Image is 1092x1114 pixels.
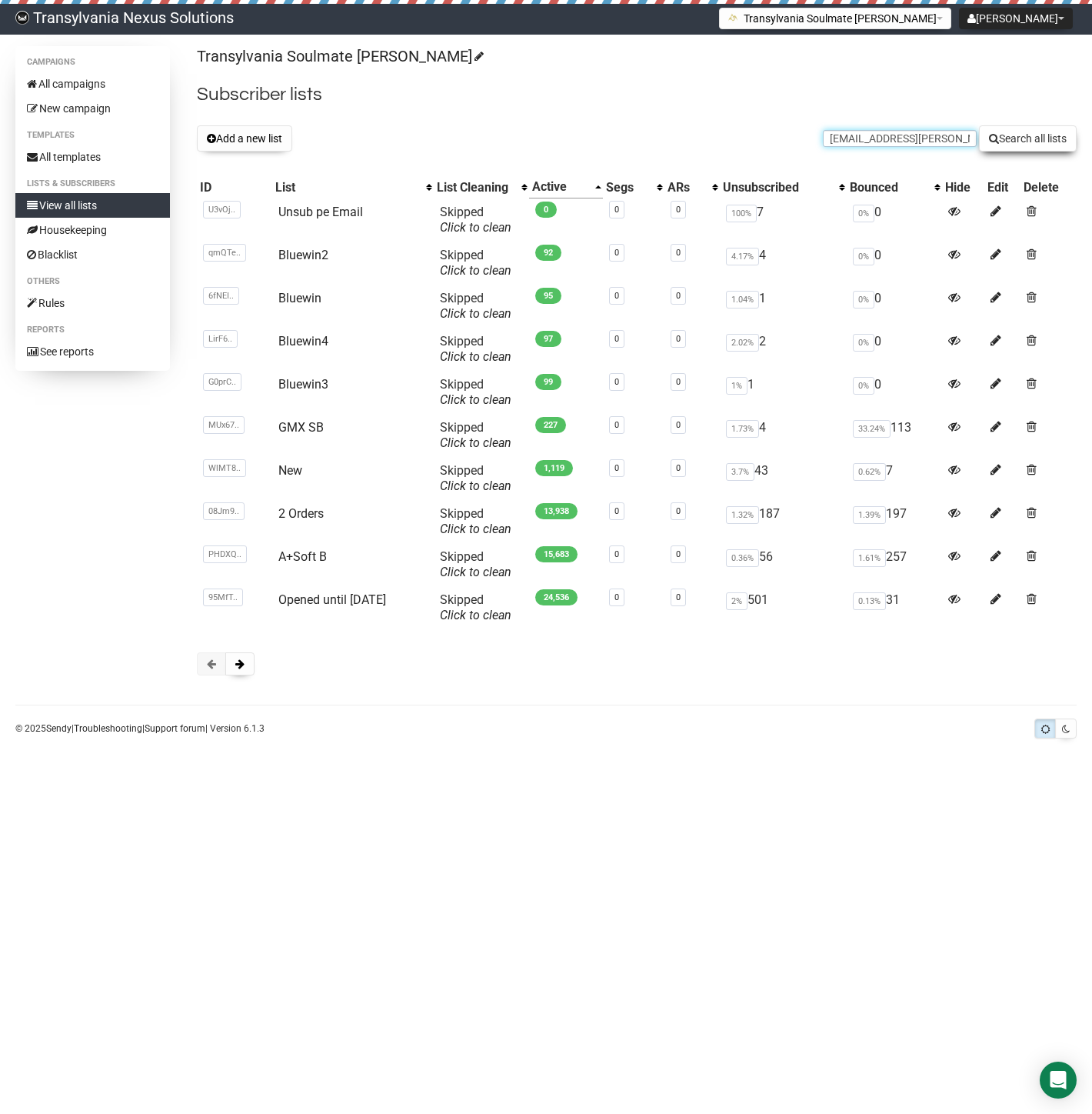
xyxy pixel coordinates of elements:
td: 1 [720,371,847,414]
span: 1.73% [726,420,759,438]
span: 92 [535,245,561,261]
li: Campaigns [15,53,170,72]
span: Skipped [440,205,511,235]
th: Unsubscribed: No sort applied, activate to apply an ascending sort [720,176,847,198]
a: 0 [614,463,619,473]
span: 3.7% [726,463,754,481]
span: 1.61% [853,549,886,567]
td: 113 [847,414,942,457]
a: 0 [676,592,681,602]
td: 31 [847,586,942,629]
td: 7 [847,457,942,500]
span: Skipped [440,549,511,579]
span: 1% [726,377,747,395]
div: ID [200,180,269,195]
div: ARs [668,180,704,195]
td: 257 [847,543,942,586]
div: Edit [987,180,1017,195]
span: 1,119 [535,460,573,476]
a: Click to clean [440,522,511,536]
td: 56 [720,543,847,586]
div: Unsubscribed [723,180,832,195]
span: 0.36% [726,549,759,567]
td: 0 [847,371,942,414]
img: 586cc6b7d8bc403f0c61b981d947c989 [15,11,29,25]
li: Others [15,272,170,291]
td: 0 [847,328,942,371]
button: Search all lists [979,125,1077,152]
td: 0 [847,242,942,285]
th: List: No sort applied, activate to apply an ascending sort [272,176,434,198]
a: Bluewin [278,291,321,305]
a: Housekeeping [15,218,170,242]
span: 6fNEI.. [203,287,239,305]
th: List Cleaning: No sort applied, activate to apply an ascending sort [434,176,529,198]
span: 4.17% [726,248,759,265]
a: Click to clean [440,608,511,622]
td: 1 [720,285,847,328]
span: 2% [726,592,747,610]
td: 7 [720,198,847,242]
a: Click to clean [440,435,511,450]
img: 1.png [727,12,740,24]
a: 0 [614,248,619,258]
a: 0 [676,248,681,258]
a: Click to clean [440,263,511,278]
th: Hide: No sort applied, sorting is disabled [942,176,984,198]
td: 187 [720,500,847,543]
td: 2 [720,328,847,371]
th: ID: No sort applied, sorting is disabled [197,176,272,198]
a: A+Soft B [278,549,327,564]
li: Templates [15,126,170,145]
td: 0 [847,285,942,328]
span: 95MfT.. [203,589,243,606]
a: Transylvania Soulmate [PERSON_NAME] [197,47,481,65]
div: Active [532,179,588,195]
a: New campaign [15,96,170,121]
td: 4 [720,414,847,457]
a: 0 [614,291,619,301]
a: 0 [614,506,619,516]
span: 0% [853,291,874,309]
a: Click to clean [440,565,511,579]
span: 13,938 [535,503,578,519]
span: 1.32% [726,506,759,524]
div: Segs [606,180,650,195]
span: 100% [726,205,757,222]
a: 2 Orders [278,506,324,521]
a: 0 [676,463,681,473]
a: 0 [614,377,619,387]
span: G0prC.. [203,373,241,391]
a: 0 [676,549,681,559]
span: Skipped [440,506,511,536]
a: 0 [614,334,619,344]
a: 0 [614,205,619,215]
a: GMX SB [278,420,324,435]
a: Troubleshooting [74,723,142,734]
span: 15,683 [535,546,578,562]
span: 0% [853,205,874,222]
button: Add a new list [197,125,292,152]
a: Click to clean [440,220,511,235]
div: List Cleaning [437,180,514,195]
span: LirF6.. [203,330,238,348]
div: Hide [945,180,981,195]
span: Skipped [440,248,511,278]
span: PHDXQ.. [203,545,247,563]
th: Bounced: No sort applied, activate to apply an ascending sort [847,176,942,198]
span: U3vOj.. [203,201,241,218]
a: Bluewin4 [278,334,328,349]
a: 0 [614,549,619,559]
th: Edit: No sort applied, sorting is disabled [984,176,1020,198]
th: ARs: No sort applied, activate to apply an ascending sort [664,176,719,198]
a: Sendy [46,723,72,734]
div: List [275,180,418,195]
a: Click to clean [440,349,511,364]
a: Bluewin3 [278,377,328,392]
a: Opened until [DATE] [278,592,386,607]
span: 2.02% [726,334,759,352]
span: Skipped [440,420,511,450]
span: 0 [535,202,557,218]
span: 1.04% [726,291,759,309]
span: 0% [853,377,874,395]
